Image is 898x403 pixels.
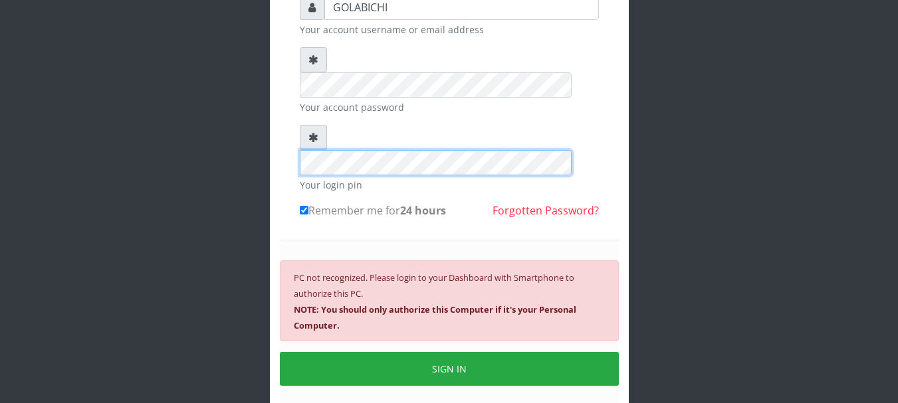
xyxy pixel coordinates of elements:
small: Your account password [300,100,599,114]
small: Your login pin [300,178,599,192]
small: PC not recognized. Please login to your Dashboard with Smartphone to authorize this PC. [294,272,576,331]
b: NOTE: You should only authorize this Computer if it's your Personal Computer. [294,303,576,331]
button: SIGN IN [280,352,619,386]
small: Your account username or email address [300,23,599,37]
a: Forgotten Password? [493,203,599,218]
input: Remember me for24 hours [300,206,308,214]
label: Remember me for [300,202,446,218]
b: 24 hours [400,203,446,218]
